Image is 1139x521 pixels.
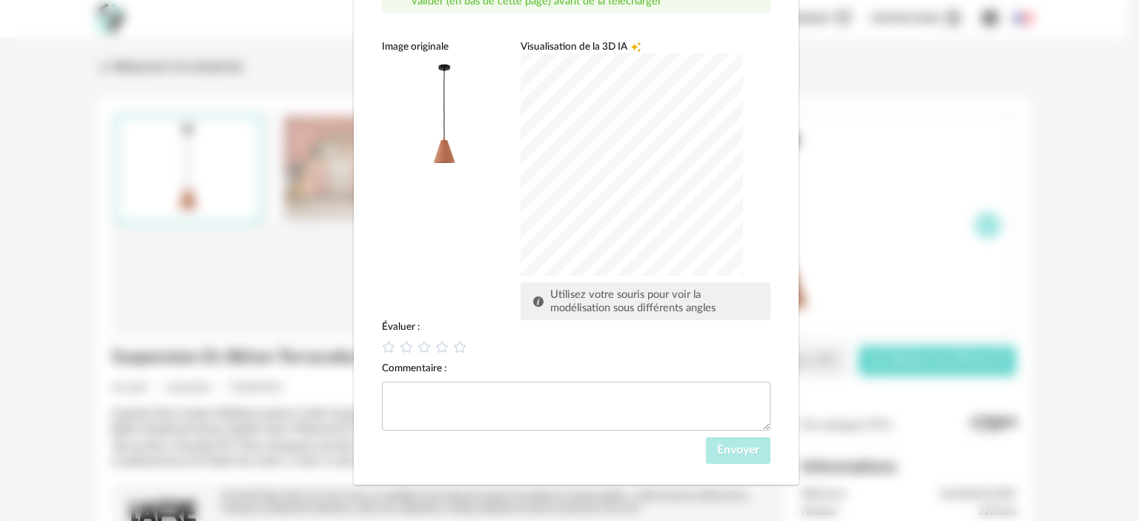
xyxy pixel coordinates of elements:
[717,444,759,456] span: Envoyer
[630,40,641,53] span: Creation icon
[706,437,770,464] button: Envoyer
[382,362,770,375] div: Commentaire :
[521,40,627,53] span: Visualisation de la 3D IA
[382,40,507,53] div: Image originale
[550,289,716,313] span: Utilisez votre souris pour voir la modélisation sous différents angles
[382,320,770,333] div: Évaluer :
[382,53,507,179] img: neutral background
